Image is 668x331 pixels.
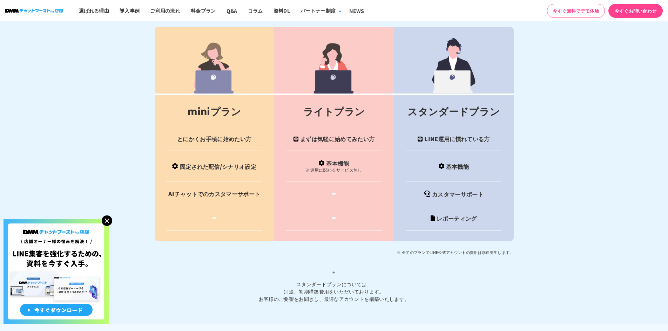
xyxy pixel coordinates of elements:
a: 今すぐ無料でデモ体験 [547,4,605,18]
td: AIチャットでのカスタマーサポート [155,181,274,206]
img: ロゴ [5,9,63,13]
td: とにかくお手頃に始めたい方 [155,127,274,151]
a: 店舗オーナー様の悩みを解決!LINE集客を狂化するための資料を今すぐ入手! [4,219,109,227]
td: カスタマーサポート [394,181,513,206]
td: 基本機能 [394,151,513,181]
p: スタンダードプランについては、 別途、初期構築費用をいただいております。 お客様のご要望をお聞きし、最適なアカウントを構築いたします。 [155,256,514,303]
td: ライトプラン [274,95,394,127]
td: レポーティング [394,206,513,230]
td: miniプラン [155,95,274,127]
span: ※運用に関わるサービス無し [306,167,362,173]
span: ＋ [155,263,514,281]
a: 今すぐお問い合わせ [608,4,663,18]
img: 店舗オーナー様の悩みを解決!LINE集客を狂化するための資料を今すぐ入手! [4,219,109,324]
p: ※ 全てのプランでLINE公式アカウントの費用は別途発生します。 [155,248,514,256]
td: LINE運用に慣れている方 [394,127,513,151]
div: パートナー制度 [301,7,336,14]
td: 固定された配信/シナリオ設定 [155,151,274,181]
td: 基本機能 [274,151,394,181]
td: スタンダードプラン [394,95,513,127]
td: まずは気軽に始めてみたい方 [274,127,394,151]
